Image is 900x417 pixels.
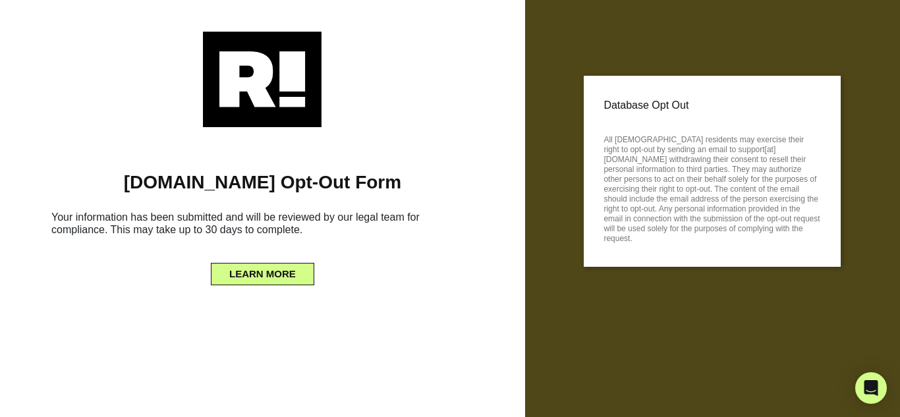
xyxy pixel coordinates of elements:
[855,372,887,404] div: Open Intercom Messenger
[211,265,314,275] a: LEARN MORE
[604,96,821,115] p: Database Opt Out
[203,32,322,127] img: Retention.com
[211,263,314,285] button: LEARN MORE
[20,171,505,194] h1: [DOMAIN_NAME] Opt-Out Form
[20,206,505,246] h6: Your information has been submitted and will be reviewed by our legal team for compliance. This m...
[604,131,821,244] p: All [DEMOGRAPHIC_DATA] residents may exercise their right to opt-out by sending an email to suppo...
